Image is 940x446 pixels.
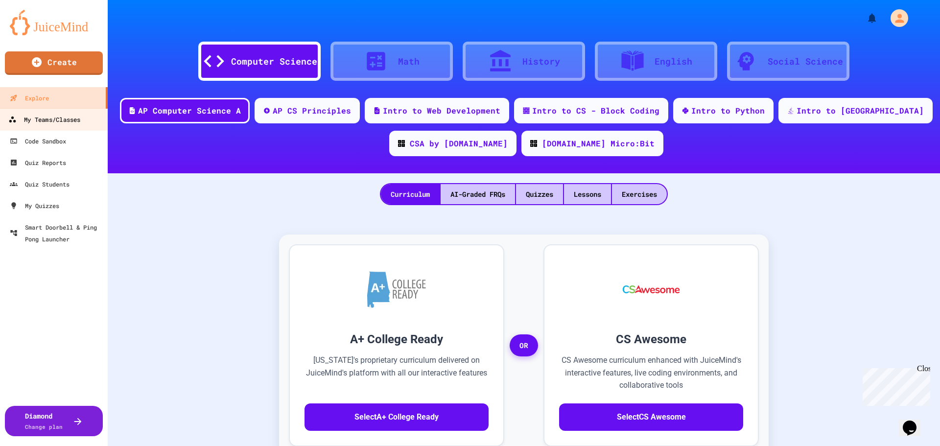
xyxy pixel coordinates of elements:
[305,330,489,348] h3: A+ College Ready
[398,55,420,68] div: Math
[691,105,765,117] div: Intro to Python
[612,184,667,204] div: Exercises
[305,354,489,392] p: [US_STATE]'s proprietary curriculum delivered on JuiceMind's platform with all our interactive fe...
[10,221,104,245] div: Smart Doorbell & Ping Pong Launcher
[231,55,317,68] div: Computer Science
[25,411,63,431] div: Diamond
[4,4,68,62] div: Chat with us now!Close
[797,105,924,117] div: Intro to [GEOGRAPHIC_DATA]
[522,55,560,68] div: History
[138,105,241,117] div: AP Computer Science A
[5,51,103,75] a: Create
[5,406,103,436] button: DiamondChange plan
[398,140,405,147] img: CODE_logo_RGB.png
[655,55,692,68] div: English
[613,260,690,319] img: CS Awesome
[899,407,930,436] iframe: chat widget
[273,105,351,117] div: AP CS Principles
[381,184,440,204] div: Curriculum
[25,423,63,430] span: Change plan
[10,157,66,168] div: Quiz Reports
[559,354,743,392] p: CS Awesome curriculum enhanced with JuiceMind's interactive features, live coding environments, a...
[8,114,80,126] div: My Teams/Classes
[542,138,655,149] div: [DOMAIN_NAME] Micro:Bit
[532,105,659,117] div: Intro to CS - Block Coding
[367,271,426,308] img: A+ College Ready
[564,184,611,204] div: Lessons
[516,184,563,204] div: Quizzes
[848,10,880,26] div: My Notifications
[559,403,743,431] button: SelectCS Awesome
[410,138,508,149] div: CSA by [DOMAIN_NAME]
[305,403,489,431] button: SelectA+ College Ready
[383,105,500,117] div: Intro to Web Development
[768,55,843,68] div: Social Science
[559,330,743,348] h3: CS Awesome
[880,7,911,29] div: My Account
[10,178,70,190] div: Quiz Students
[10,200,59,211] div: My Quizzes
[10,10,98,35] img: logo-orange.svg
[10,92,49,104] div: Explore
[441,184,515,204] div: AI-Graded FRQs
[530,140,537,147] img: CODE_logo_RGB.png
[510,334,538,357] span: OR
[859,364,930,406] iframe: chat widget
[10,135,66,147] div: Code Sandbox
